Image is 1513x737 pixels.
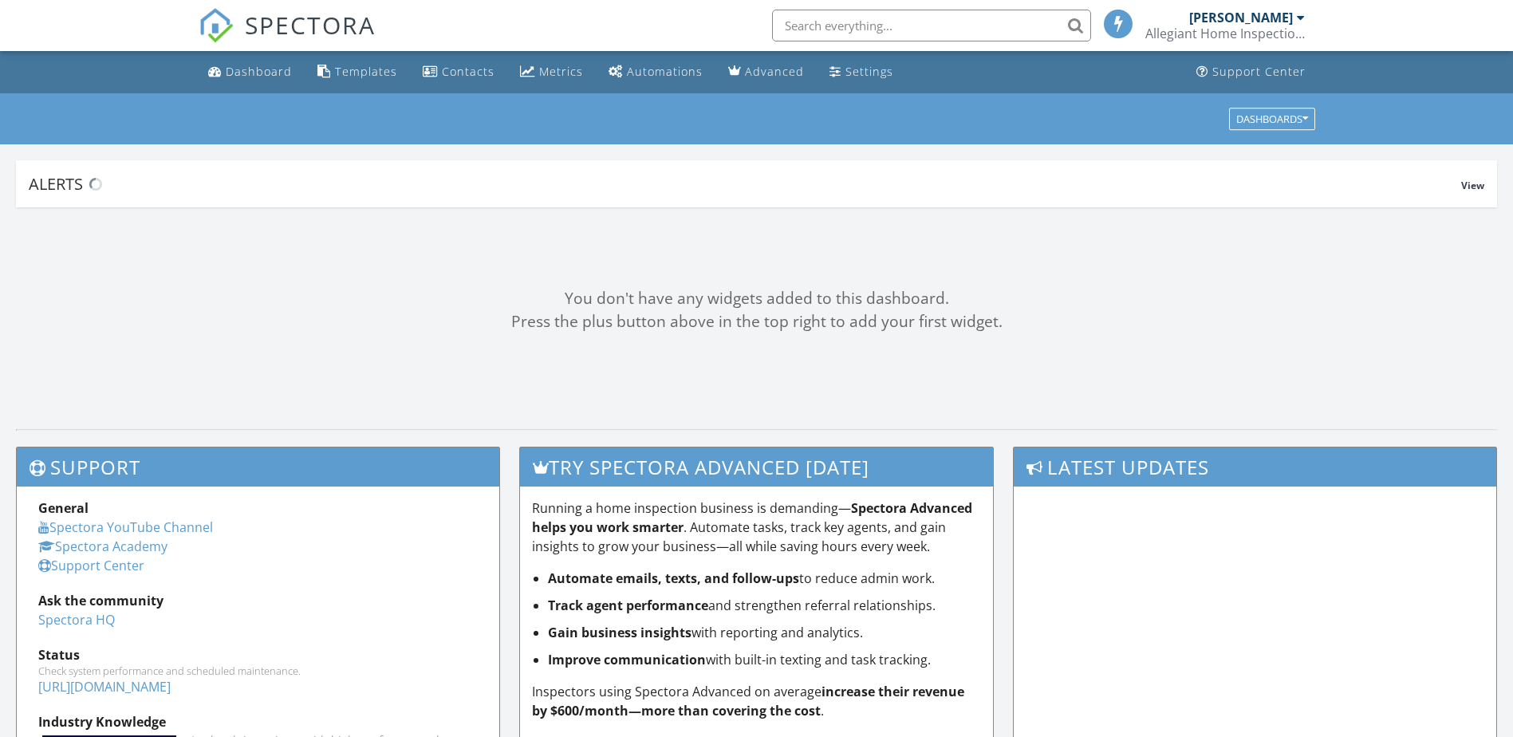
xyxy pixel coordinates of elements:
[532,682,981,720] p: Inspectors using Spectora Advanced on average .
[38,591,478,610] div: Ask the community
[539,64,583,79] div: Metrics
[199,8,234,43] img: The Best Home Inspection Software - Spectora
[1236,113,1308,124] div: Dashboards
[16,310,1497,333] div: Press the plus button above in the top right to add your first widget.
[38,518,213,536] a: Spectora YouTube Channel
[1229,108,1315,130] button: Dashboards
[823,57,900,87] a: Settings
[532,499,972,536] strong: Spectora Advanced helps you work smarter
[520,447,993,487] h3: Try spectora advanced [DATE]
[416,57,501,87] a: Contacts
[245,8,376,41] span: SPECTORA
[1190,57,1312,87] a: Support Center
[199,22,376,55] a: SPECTORA
[29,173,1461,195] div: Alerts
[38,645,478,664] div: Status
[1189,10,1293,26] div: [PERSON_NAME]
[335,64,397,79] div: Templates
[442,64,494,79] div: Contacts
[772,10,1091,41] input: Search everything...
[1145,26,1305,41] div: Allegiant Home Inspection, LLC
[1461,179,1484,192] span: View
[548,569,981,588] li: to reduce admin work.
[38,664,478,677] div: Check system performance and scheduled maintenance.
[1014,447,1496,487] h3: Latest Updates
[548,596,981,615] li: and strengthen referral relationships.
[38,499,89,517] strong: General
[38,678,171,696] a: [URL][DOMAIN_NAME]
[602,57,709,87] a: Automations (Basic)
[532,499,981,556] p: Running a home inspection business is demanding— . Automate tasks, track key agents, and gain ins...
[548,624,691,641] strong: Gain business insights
[311,57,404,87] a: Templates
[548,650,981,669] li: with built-in texting and task tracking.
[226,64,292,79] div: Dashboard
[1212,64,1306,79] div: Support Center
[16,287,1497,310] div: You don't have any widgets added to this dashboard.
[38,611,115,629] a: Spectora HQ
[548,569,799,587] strong: Automate emails, texts, and follow-ups
[627,64,703,79] div: Automations
[845,64,893,79] div: Settings
[745,64,804,79] div: Advanced
[38,557,144,574] a: Support Center
[532,683,964,719] strong: increase their revenue by $600/month—more than covering the cost
[17,447,499,487] h3: Support
[548,623,981,642] li: with reporting and analytics.
[38,538,167,555] a: Spectora Academy
[722,57,810,87] a: Advanced
[548,597,708,614] strong: Track agent performance
[202,57,298,87] a: Dashboard
[514,57,589,87] a: Metrics
[548,651,706,668] strong: Improve communication
[38,712,478,731] div: Industry Knowledge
